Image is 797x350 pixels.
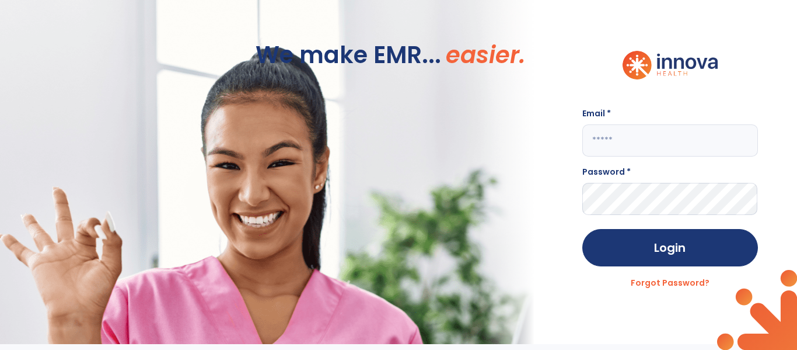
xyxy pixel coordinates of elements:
span: We make EMR... [256,37,441,72]
img: logo.svg [623,51,717,108]
button: Login [582,229,758,266]
span: Login [654,240,686,256]
label: Password * [582,166,631,178]
label: Email * [582,108,623,120]
span: easier. [446,37,525,72]
img: login_doodle.svg [717,270,797,350]
a: Forgot Password? [631,277,709,289]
